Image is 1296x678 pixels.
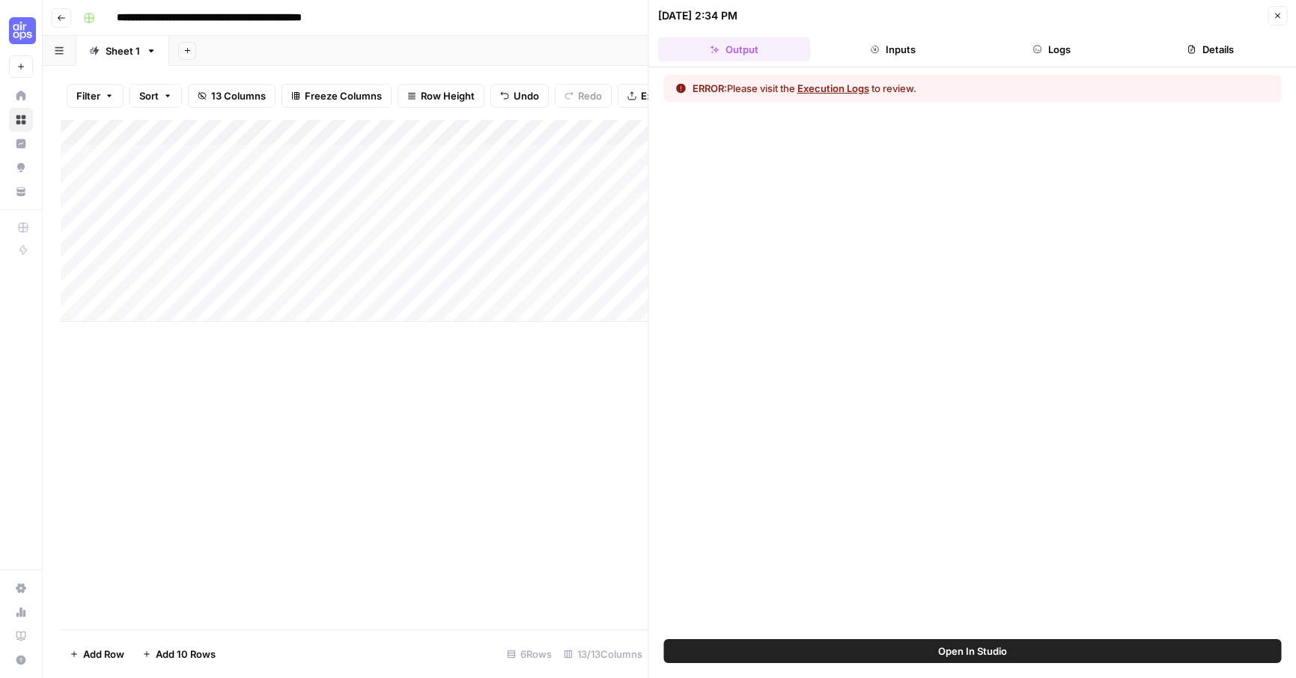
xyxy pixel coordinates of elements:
button: Undo [490,84,549,108]
button: Row Height [398,84,484,108]
span: Redo [578,88,602,103]
button: Execution Logs [797,81,869,96]
div: Please visit the to review. [693,81,916,96]
span: Filter [76,88,100,103]
div: [DATE] 2:34 PM [658,8,737,23]
a: Insights [9,132,33,156]
button: Freeze Columns [282,84,392,108]
span: ERROR: [693,82,727,94]
span: Open In Studio [938,644,1007,659]
button: Logs [976,37,1128,61]
button: Sort [130,84,182,108]
a: Opportunities [9,156,33,180]
span: Add Row [83,647,124,662]
button: Help + Support [9,648,33,672]
button: Output [658,37,811,61]
a: Sheet 1 [76,36,169,66]
span: 13 Columns [211,88,266,103]
button: Redo [555,84,612,108]
button: Filter [67,84,124,108]
button: Workspace: September Cohort [9,12,33,49]
span: Undo [514,88,539,103]
a: Usage [9,600,33,624]
span: Freeze Columns [305,88,382,103]
a: Learning Hub [9,624,33,648]
button: 13 Columns [188,84,276,108]
div: 6 Rows [501,642,558,666]
span: Add 10 Rows [156,647,216,662]
img: September Cohort Logo [9,17,36,44]
button: Add Row [61,642,133,666]
div: 13/13 Columns [558,642,648,666]
span: Sort [139,88,159,103]
button: Export CSV [618,84,704,108]
a: Home [9,84,33,108]
a: Browse [9,108,33,132]
span: Row Height [421,88,475,103]
a: Your Data [9,180,33,204]
button: Add 10 Rows [133,642,225,666]
button: Details [1134,37,1287,61]
button: Open In Studio [664,639,1282,663]
a: Settings [9,576,33,600]
button: Inputs [817,37,970,61]
div: Sheet 1 [106,43,140,58]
